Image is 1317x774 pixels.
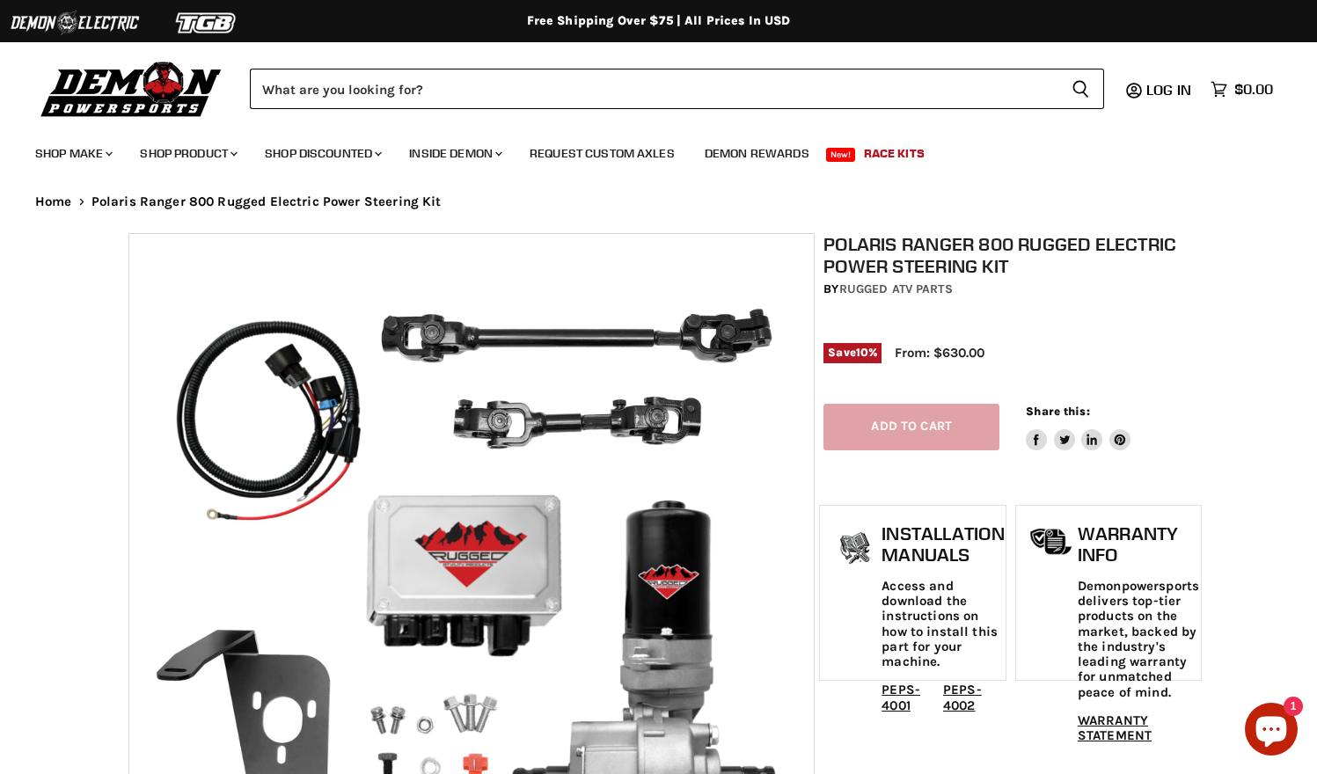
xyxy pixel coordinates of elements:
[9,6,141,40] img: Demon Electric Logo 2
[1026,405,1089,418] span: Share this:
[823,343,882,362] span: Save %
[1146,81,1191,99] span: Log in
[839,281,953,296] a: Rugged ATV Parts
[1029,528,1073,555] img: warranty-icon.png
[833,528,877,572] img: install_manual-icon.png
[1078,523,1199,565] h1: Warranty Info
[1234,81,1273,98] span: $0.00
[882,523,1004,565] h1: Installation Manuals
[882,579,1004,670] p: Access and download the instructions on how to install this part for your machine.
[1078,712,1152,743] a: WARRANTY STATEMENT
[1240,703,1303,760] inbox-online-store-chat: Shopify online store chat
[22,135,123,172] a: Shop Make
[1078,579,1199,700] p: Demonpowersports delivers top-tier products on the market, backed by the industry's leading warra...
[250,69,1104,109] form: Product
[91,194,442,209] span: Polaris Ranger 800 Rugged Electric Power Steering Kit
[22,128,1269,172] ul: Main menu
[856,346,868,359] span: 10
[127,135,248,172] a: Shop Product
[823,280,1197,299] div: by
[35,194,72,209] a: Home
[141,6,273,40] img: TGB Logo 2
[691,135,823,172] a: Demon Rewards
[826,148,856,162] span: New!
[943,682,982,712] a: PEPS-4002
[396,135,513,172] a: Inside Demon
[1138,82,1202,98] a: Log in
[250,69,1057,109] input: Search
[1026,404,1130,450] aside: Share this:
[851,135,938,172] a: Race Kits
[252,135,392,172] a: Shop Discounted
[823,233,1197,277] h1: Polaris Ranger 800 Rugged Electric Power Steering Kit
[516,135,688,172] a: Request Custom Axles
[895,345,984,361] span: From: $630.00
[1202,77,1282,102] a: $0.00
[882,682,920,712] a: PEPS-4001
[35,57,228,120] img: Demon Powersports
[1057,69,1104,109] button: Search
